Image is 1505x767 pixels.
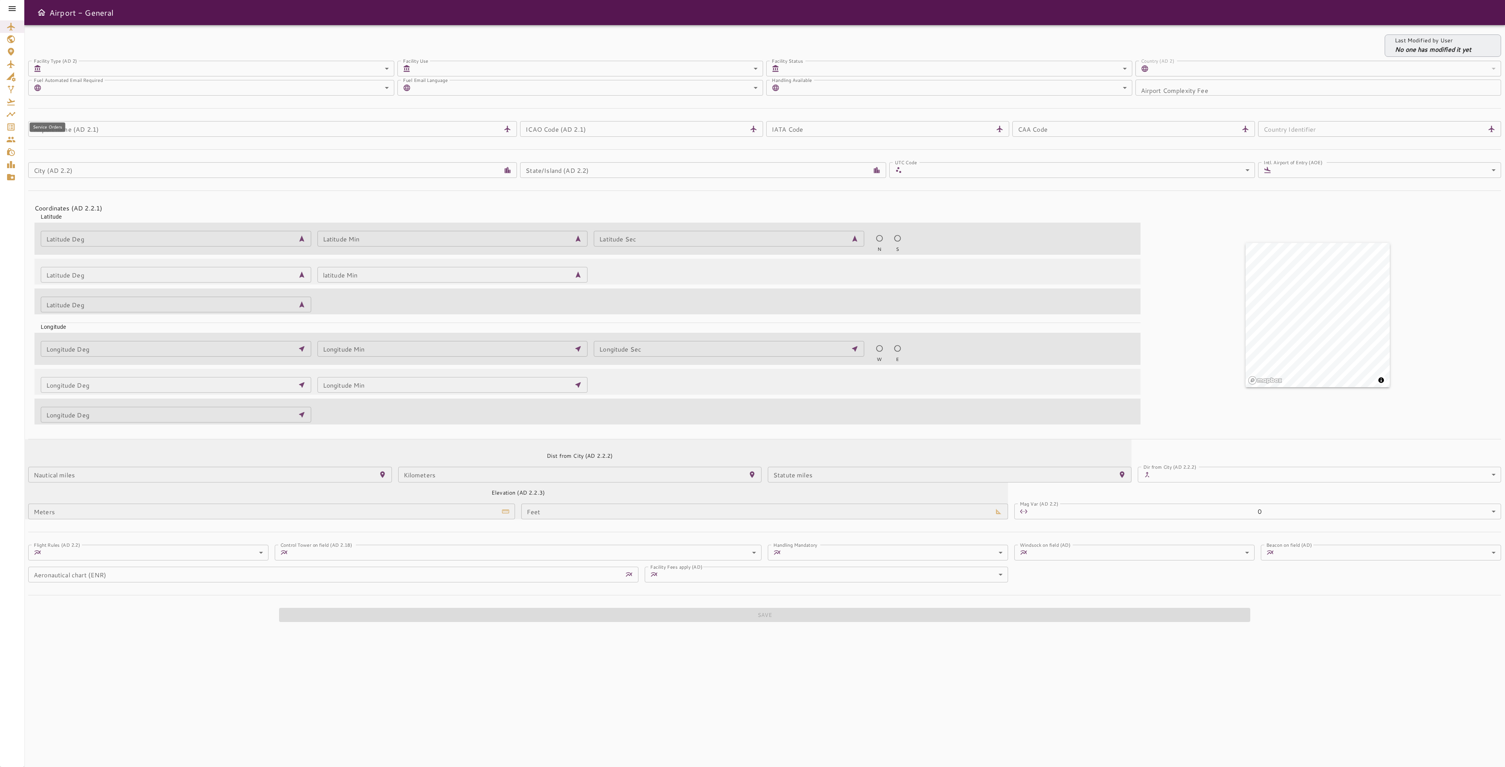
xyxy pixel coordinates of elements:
[772,57,803,64] label: Facility Status
[773,541,817,548] label: Handling Mandatory
[547,452,613,461] h6: Dist from City (AD 2.2.2)
[403,57,428,64] label: Facility Use
[877,356,882,363] span: W
[1266,541,1312,548] label: Beacon on field (AD)
[1248,376,1282,385] a: Mapbox logo
[34,57,77,64] label: Facility Type (AD 2)
[1395,36,1471,45] p: Last Modified by User
[1376,375,1386,385] button: Toggle attribution
[1246,243,1390,387] canvas: Map
[34,203,1134,213] h4: Coordinates (AD 2.2.1)
[1264,159,1322,165] label: Intl. Airport of Entry (AOE)
[650,563,702,570] label: Facility Fees apply (AD)
[34,207,1141,221] div: Latitude
[772,76,812,83] label: Handling Available
[1031,504,1501,519] div: 0
[34,5,49,20] button: Open drawer
[896,246,899,253] span: S
[1141,57,1175,64] label: Country (AD 2)
[34,76,103,83] label: Fuel Automated Email Required
[403,76,448,83] label: Fuel Email Language
[34,541,80,548] label: Flight Rules (AD 2.2)
[1020,541,1071,548] label: Windsock on field (AD)
[878,246,881,253] span: N
[895,159,917,165] label: UTC Code
[896,356,899,363] span: E
[491,489,545,497] h6: Elevation (AD 2.2.3)
[280,541,352,548] label: Control Tower on field (AD 2.18)
[1395,45,1471,54] p: No one has modified it yet
[1020,500,1059,507] label: Mag Var (AD 2.2)
[1143,463,1196,470] label: Dir from City (AD 2.2.2)
[1275,162,1501,178] div: ​
[34,317,1141,331] div: Longitude
[30,123,65,132] div: Service Orders
[49,6,114,19] h6: Airport - General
